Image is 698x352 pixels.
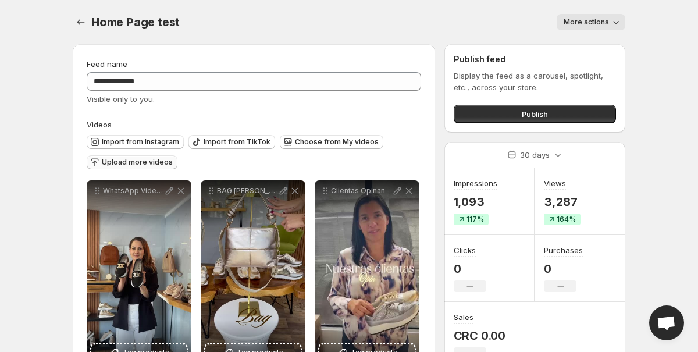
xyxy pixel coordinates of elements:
[454,195,497,209] p: 1,093
[544,195,581,209] p: 3,287
[557,14,625,30] button: More actions
[454,177,497,189] h3: Impressions
[102,158,173,167] span: Upload more videos
[454,244,476,256] h3: Clicks
[87,155,177,169] button: Upload more videos
[91,15,180,29] span: Home Page test
[454,311,473,323] h3: Sales
[454,70,616,93] p: Display the feed as a carousel, spotlight, etc., across your store.
[87,94,155,104] span: Visible only to you.
[73,14,89,30] button: Settings
[454,105,616,123] button: Publish
[87,59,127,69] span: Feed name
[217,186,277,195] p: BAG [PERSON_NAME]
[454,262,486,276] p: 0
[87,135,184,149] button: Import from Instagram
[87,120,112,129] span: Videos
[188,135,275,149] button: Import from TikTok
[649,305,684,340] div: Open chat
[544,262,583,276] p: 0
[564,17,609,27] span: More actions
[204,137,270,147] span: Import from TikTok
[544,177,566,189] h3: Views
[557,215,576,224] span: 164%
[102,137,179,147] span: Import from Instagram
[280,135,383,149] button: Choose from My videos
[522,108,548,120] span: Publish
[544,244,583,256] h3: Purchases
[331,186,391,195] p: Clientas Opinan
[295,137,379,147] span: Choose from My videos
[454,329,505,343] p: CRC 0.00
[520,149,550,161] p: 30 days
[103,186,163,195] p: WhatsApp Video [DATE] at 23859 PM
[454,54,616,65] h2: Publish feed
[466,215,484,224] span: 117%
